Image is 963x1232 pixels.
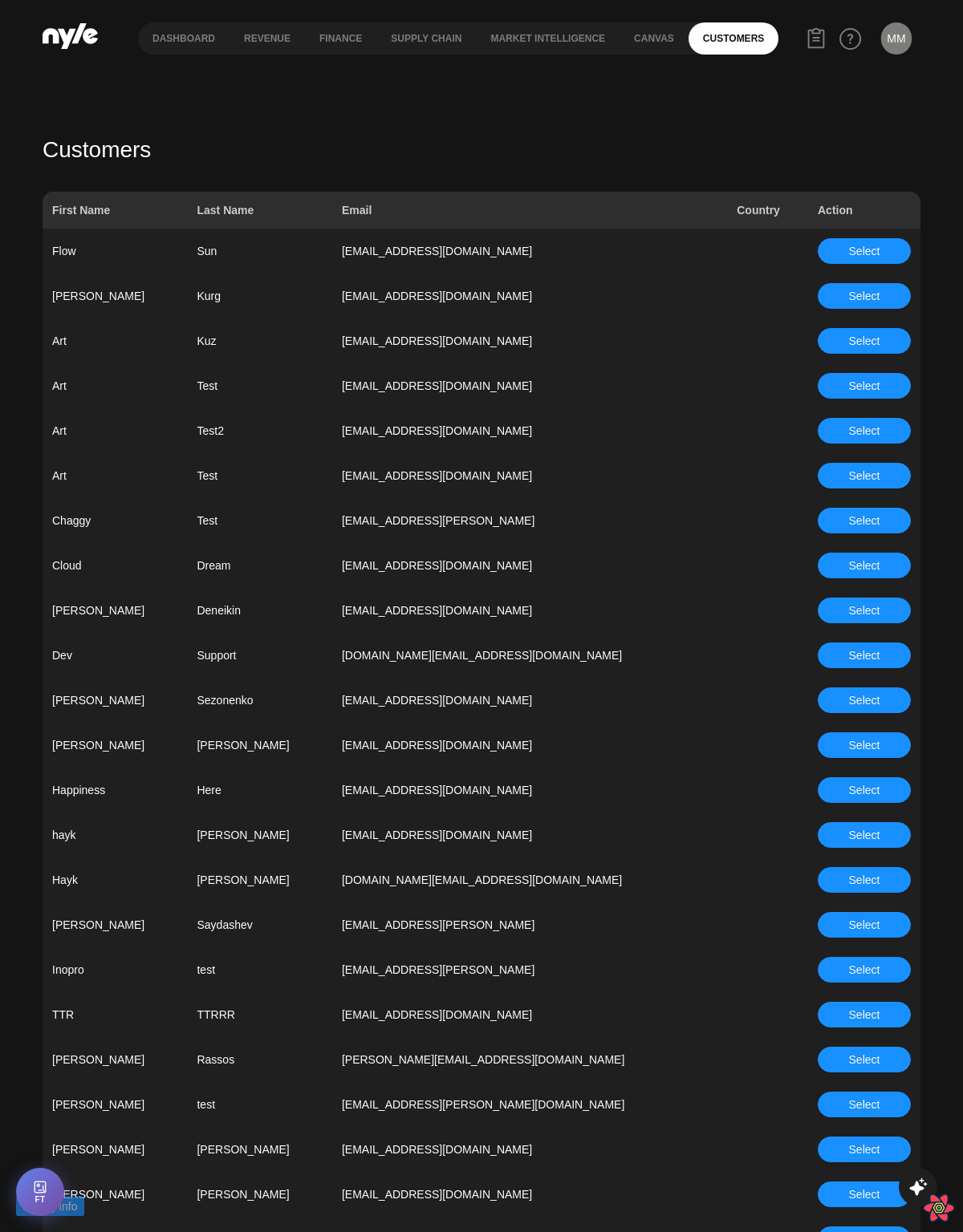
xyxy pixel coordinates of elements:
td: test [187,1082,331,1127]
td: [DOMAIN_NAME][EMAIL_ADDRESS][DOMAIN_NAME] [332,857,727,902]
span: Select [849,422,880,440]
button: Select [818,418,911,444]
span: Select [849,1051,880,1068]
td: Test [187,453,331,498]
button: Select [818,957,911,983]
td: Inopro [43,947,187,992]
td: Here [187,768,331,813]
td: [EMAIL_ADDRESS][DOMAIN_NAME] [332,363,727,408]
span: Select [849,961,880,979]
td: Art [43,363,187,408]
td: Rassos [187,1037,331,1082]
span: Select [849,1096,880,1113]
td: Test [187,498,331,543]
span: FT [35,1196,45,1204]
td: [PERSON_NAME] [43,902,187,947]
span: Select [849,512,880,529]
th: Country [727,192,808,229]
button: Open React Query Devtools [923,1192,955,1224]
button: Select [818,867,911,893]
button: Select [818,777,911,803]
button: Select [818,373,911,399]
td: [EMAIL_ADDRESS][PERSON_NAME][DOMAIN_NAME] [332,1082,727,1127]
td: Kurg [187,274,331,318]
td: Art [43,408,187,453]
td: [PERSON_NAME] [187,813,331,857]
td: Hayk [43,857,187,902]
button: Select [818,822,911,848]
td: Sun [187,229,331,274]
button: Open Feature Toggle Debug Panel [16,1168,64,1216]
a: finance [305,22,376,55]
td: Dream [187,543,331,588]
th: First Name [43,192,187,229]
button: Select [818,1047,911,1072]
button: Select [818,912,911,938]
td: Deneikin [187,588,331,633]
button: Select [818,732,911,758]
td: [EMAIL_ADDRESS][DOMAIN_NAME] [332,1172,727,1217]
td: [PERSON_NAME][EMAIL_ADDRESS][DOMAIN_NAME] [332,1037,727,1082]
td: Happiness [43,768,187,813]
td: [EMAIL_ADDRESS][DOMAIN_NAME] [332,1127,727,1172]
td: hayk [43,813,187,857]
button: Select [818,1092,911,1117]
button: Select [818,1181,911,1207]
td: [EMAIL_ADDRESS][DOMAIN_NAME] [332,992,727,1037]
td: Kuz [187,318,331,363]
td: [EMAIL_ADDRESS][DOMAIN_NAME] [332,813,727,857]
button: Select [818,238,911,264]
td: [EMAIL_ADDRESS][DOMAIN_NAME] [332,768,727,813]
span: Select [849,287,880,305]
td: Test [187,363,331,408]
td: Dev [43,633,187,678]
td: [EMAIL_ADDRESS][PERSON_NAME] [332,902,727,947]
a: Customers [689,22,778,55]
td: [EMAIL_ADDRESS][DOMAIN_NAME] [332,678,727,723]
button: Select [818,1137,911,1162]
td: test [187,947,331,992]
td: [PERSON_NAME] [187,1127,331,1172]
button: Debug Info [16,1197,84,1216]
button: Select [818,553,911,578]
td: [PERSON_NAME] [187,723,331,768]
td: [PERSON_NAME] [43,723,187,768]
button: Revenue [230,33,305,44]
span: Select [849,826,880,844]
td: [PERSON_NAME] [43,274,187,318]
span: Select [849,1185,880,1203]
td: [PERSON_NAME] [43,588,187,633]
a: Canvas [620,22,689,55]
td: [PERSON_NAME] [187,1172,331,1217]
a: Dashboard [138,22,230,55]
td: [EMAIL_ADDRESS][DOMAIN_NAME] [332,229,727,274]
td: [PERSON_NAME] [187,857,331,902]
td: [EMAIL_ADDRESS][DOMAIN_NAME] [332,543,727,588]
th: Action [808,192,920,229]
th: Last Name [187,192,331,229]
td: Flow [43,229,187,274]
td: Saydashev [187,902,331,947]
td: Sezonenko [187,678,331,723]
span: Select [849,332,880,350]
td: [EMAIL_ADDRESS][PERSON_NAME] [332,498,727,543]
button: Select [818,1002,911,1027]
td: [EMAIL_ADDRESS][DOMAIN_NAME] [332,588,727,633]
button: Select [818,283,911,309]
td: [EMAIL_ADDRESS][DOMAIN_NAME] [332,274,727,318]
h1: Customers [43,132,920,168]
td: [PERSON_NAME] [43,1172,187,1217]
span: Select [849,691,880,709]
span: Select [849,242,880,260]
button: Select [818,598,911,623]
td: [EMAIL_ADDRESS][PERSON_NAME] [332,947,727,992]
td: [EMAIL_ADDRESS][DOMAIN_NAME] [332,408,727,453]
span: Select [849,602,880,619]
button: MM [881,22,912,55]
td: TTR [43,992,187,1037]
span: Select [849,736,880,754]
td: [EMAIL_ADDRESS][DOMAIN_NAME] [332,453,727,498]
button: Select [818,463,911,488]
td: Chaggy [43,498,187,543]
td: [PERSON_NAME] [43,1127,187,1172]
